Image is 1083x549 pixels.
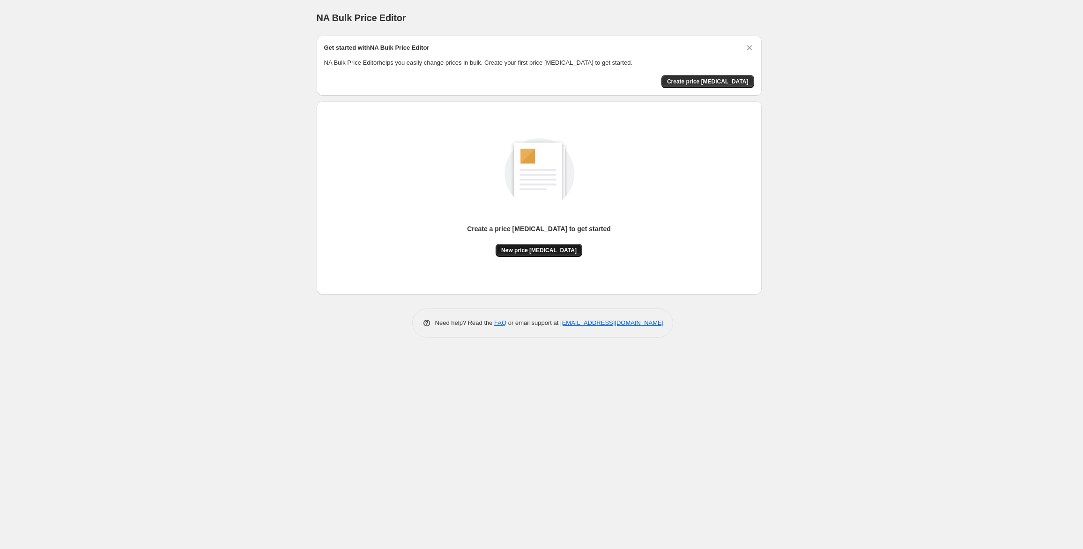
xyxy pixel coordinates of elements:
[494,319,506,326] a: FAQ
[501,247,577,254] span: New price [MEDICAL_DATA]
[467,224,611,233] p: Create a price [MEDICAL_DATA] to get started
[745,43,754,53] button: Dismiss card
[560,319,663,326] a: [EMAIL_ADDRESS][DOMAIN_NAME]
[317,13,406,23] span: NA Bulk Price Editor
[324,43,430,53] h2: Get started with NA Bulk Price Editor
[506,319,560,326] span: or email support at
[496,244,582,257] button: New price [MEDICAL_DATA]
[324,58,754,68] p: NA Bulk Price Editor helps you easily change prices in bulk. Create your first price [MEDICAL_DAT...
[667,78,749,85] span: Create price [MEDICAL_DATA]
[435,319,495,326] span: Need help? Read the
[661,75,754,88] button: Create price change job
